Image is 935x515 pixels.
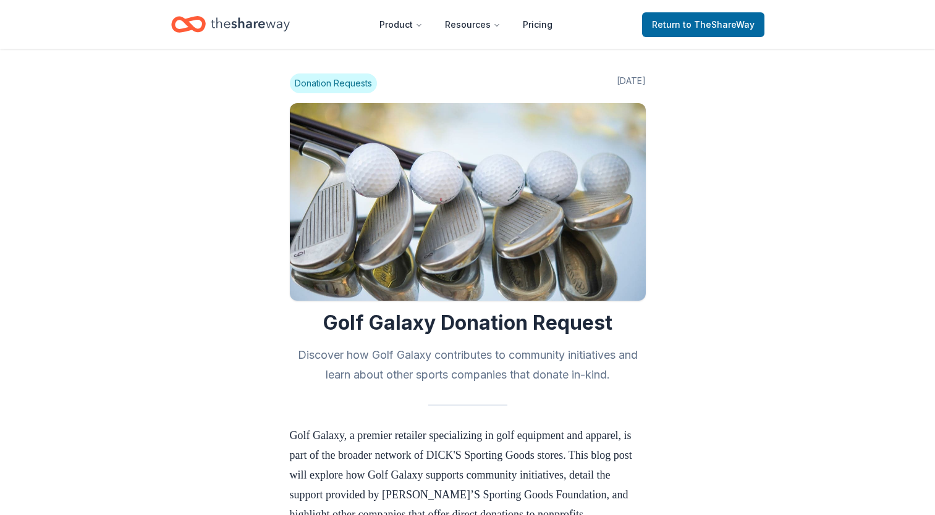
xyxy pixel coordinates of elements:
[642,12,764,37] a: Returnto TheShareWay
[652,17,755,32] span: Return
[370,10,562,39] nav: Main
[290,311,646,335] h1: Golf Galaxy Donation Request
[683,19,755,30] span: to TheShareWay
[171,10,290,39] a: Home
[513,12,562,37] a: Pricing
[290,103,646,301] img: Image for Golf Galaxy Donation Request
[370,12,433,37] button: Product
[617,73,646,93] span: [DATE]
[435,12,510,37] button: Resources
[290,345,646,385] h2: Discover how Golf Galaxy contributes to community initiatives and learn about other sports compan...
[290,73,377,93] span: Donation Requests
